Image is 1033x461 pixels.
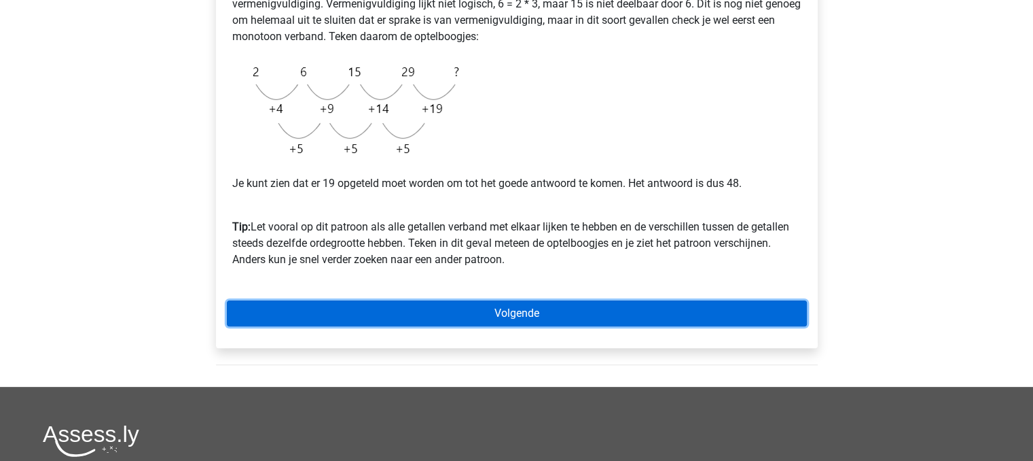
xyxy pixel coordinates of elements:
[232,203,801,268] p: Let vooral op dit patroon als alle getallen verband met elkaar lijken te hebben en de verschillen...
[232,220,251,233] b: Tip:
[227,301,807,326] a: Volgende
[43,425,139,457] img: Assessly logo
[232,175,801,192] p: Je kunt zien dat er 19 opgeteld moet worden om tot het goede antwoord te komen. Het antwoord is d...
[232,56,466,165] img: Figure sequences Example 3 explanation.png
